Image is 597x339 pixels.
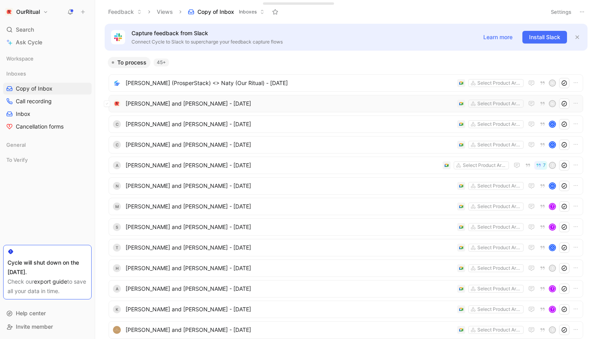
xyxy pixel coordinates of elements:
[477,100,522,108] div: Select Product Areas
[550,142,555,148] div: O
[477,326,522,334] div: Select Product Areas
[113,326,121,334] img: logo
[109,136,583,153] a: C[PERSON_NAME] and [PERSON_NAME] - [DATE]Select Product AreasO
[6,70,26,78] span: Inboxes
[477,223,522,231] div: Select Product Areas
[550,204,555,209] div: T
[8,277,87,296] div: Check our to save all your data in time.
[109,198,583,215] a: M[PERSON_NAME] and [PERSON_NAME] - [DATE]Select Product AreasT
[131,28,473,38] p: Capture feedback from Slack
[550,101,555,106] div: n
[239,8,257,16] span: Inboxes
[550,245,555,250] div: O
[109,301,583,318] a: K[PERSON_NAME] and [PERSON_NAME] - [DATE]Select Product AreasT
[109,116,583,133] a: C[PERSON_NAME] and [PERSON_NAME] - [DATE]Select Product AreasO
[16,38,42,47] span: Ask Cycle
[477,79,522,87] div: Select Product Areas
[16,310,46,316] span: Help center
[126,119,454,129] span: [PERSON_NAME] and [PERSON_NAME] - [DATE]
[6,141,26,149] span: General
[3,108,92,120] a: Inbox
[131,38,473,46] p: Connect Cycle to Slack to supercharge your feedback capture flows
[550,265,555,271] div: s
[534,161,547,170] button: 7
[113,79,121,87] img: logo
[477,182,522,190] div: Select Product Areas
[34,278,67,285] a: export guide
[109,95,583,112] a: logo[PERSON_NAME] and [PERSON_NAME] - [DATE]Select Product Areasn
[109,74,583,92] a: logo[PERSON_NAME] (ProsperStack) <> Naty (Our Ritual) - [DATE]Select Product Areasn
[3,121,92,133] a: Cancellation forms
[463,161,507,169] div: Select Product Areas
[3,95,92,107] a: Call recording
[154,59,169,66] div: 45+
[126,181,454,191] span: [PERSON_NAME] and [PERSON_NAME] - [DATE]
[113,120,121,128] div: C
[3,53,92,64] div: Workspace
[113,203,121,210] div: M
[109,259,583,277] a: H[PERSON_NAME] and [PERSON_NAME] - [DATE]Select Product Areass
[477,285,522,293] div: Select Product Areas
[3,154,92,168] div: To Verify
[6,55,34,62] span: Workspace
[550,121,555,127] div: O
[3,24,92,36] div: Search
[543,163,546,168] span: 7
[113,285,121,293] div: A
[3,139,92,151] div: General
[550,183,555,189] div: O
[547,6,575,17] button: Settings
[126,99,454,108] span: [PERSON_NAME] and [PERSON_NAME] - [DATE]
[550,224,555,230] div: T
[3,36,92,48] a: Ask Cycle
[477,244,522,252] div: Select Product Areas
[109,177,583,195] a: N[PERSON_NAME] and [PERSON_NAME] - [DATE]Select Product AreasO
[109,157,583,174] a: A[PERSON_NAME] and [PERSON_NAME] - [DATE]Select Product Areas7s
[113,141,121,149] div: C
[126,140,454,150] span: [PERSON_NAME] and [PERSON_NAME] - [DATE]
[477,31,519,44] button: Learn more
[3,321,92,333] div: Invite member
[117,59,146,66] span: To process
[109,218,583,236] a: S[PERSON_NAME] and [PERSON_NAME] - [DATE]Select Product AreasT
[6,156,28,164] span: To Verify
[550,286,555,292] div: T
[16,123,64,131] span: Cancellation forms
[477,305,522,313] div: Select Product Areas
[3,307,92,319] div: Help center
[3,83,92,95] a: Copy of Inbox
[113,100,121,108] img: logo
[550,163,555,168] div: s
[109,280,583,297] a: A[PERSON_NAME] and [PERSON_NAME] - [DATE]Select Product AreasT
[126,243,454,252] span: [PERSON_NAME] and [PERSON_NAME] - [DATE]
[5,8,13,16] img: OurRitual
[3,139,92,153] div: General
[126,161,439,170] span: [PERSON_NAME] and [PERSON_NAME] - [DATE]
[113,223,121,231] div: S
[126,222,454,232] span: [PERSON_NAME] and [PERSON_NAME] - [DATE]
[105,6,145,18] button: Feedback
[550,327,555,333] div: s
[184,6,268,18] button: Copy of InboxInboxes
[477,264,522,272] div: Select Product Areas
[126,305,454,314] span: [PERSON_NAME] and [PERSON_NAME] - [DATE]
[113,182,121,190] div: N
[8,258,87,277] div: Cycle will shut down on the [DATE].
[109,321,583,339] a: logo[PERSON_NAME] and [PERSON_NAME] - [DATE]Select Product Areass
[529,32,560,42] span: Install Slack
[126,263,454,273] span: [PERSON_NAME] and [PERSON_NAME] - [DATE]
[16,8,40,15] h1: OurRitual
[126,325,454,335] span: [PERSON_NAME] and [PERSON_NAME] - [DATE]
[3,68,92,133] div: InboxesCopy of InboxCall recordingInboxCancellation forms
[3,6,50,17] button: OurRitualOurRitual
[477,120,522,128] div: Select Product Areas
[16,25,34,34] span: Search
[126,284,454,294] span: [PERSON_NAME] and [PERSON_NAME] - [DATE]
[113,264,121,272] div: H
[113,244,121,252] div: T
[126,202,454,211] span: [PERSON_NAME] and [PERSON_NAME] - [DATE]
[197,8,234,16] span: Copy of Inbox
[16,110,30,118] span: Inbox
[113,305,121,313] div: K
[3,154,92,166] div: To Verify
